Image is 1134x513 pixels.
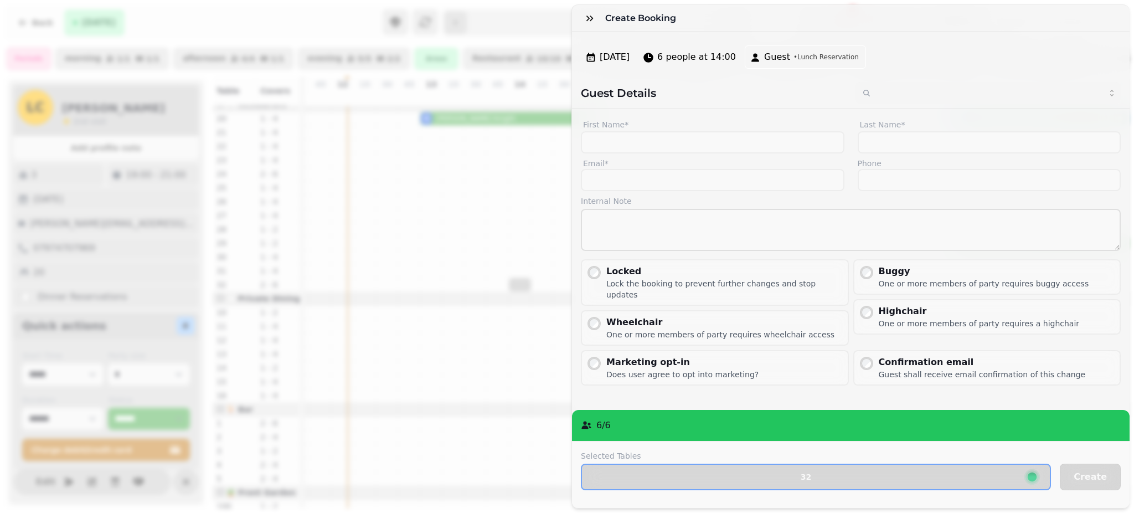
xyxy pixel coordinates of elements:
label: Phone [858,158,1121,169]
div: Does user agree to opt into marketing? [606,369,759,380]
div: One or more members of party requires wheelchair access [606,329,834,340]
span: • Lunch Reservation [793,53,859,61]
div: Guest shall receive email confirmation of this change [879,369,1086,380]
span: Guest [764,50,790,64]
label: Internal Note [581,196,1121,207]
label: Email* [581,158,844,169]
label: First Name* [581,118,844,131]
span: 6 people at 14:00 [657,50,736,64]
div: One or more members of party requires buggy access [879,278,1089,289]
div: Lock the booking to prevent further changes and stop updates [606,278,843,300]
div: Confirmation email [879,356,1086,369]
label: Last Name* [858,118,1121,131]
p: 32 [801,473,811,481]
h2: Guest Details [581,85,847,101]
div: Marketing opt-in [606,356,759,369]
div: One or more members of party requires a highchair [879,318,1080,329]
h3: Create Booking [605,12,681,25]
div: Wheelchair [606,316,834,329]
p: 6 / 6 [596,419,611,432]
div: Buggy [879,265,1089,278]
span: [DATE] [600,50,630,64]
div: Locked [606,265,843,278]
span: Create [1074,473,1107,481]
div: Highchair [879,305,1080,318]
button: Create [1060,464,1121,490]
button: 32 [581,464,1051,490]
label: Selected Tables [581,450,1051,461]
